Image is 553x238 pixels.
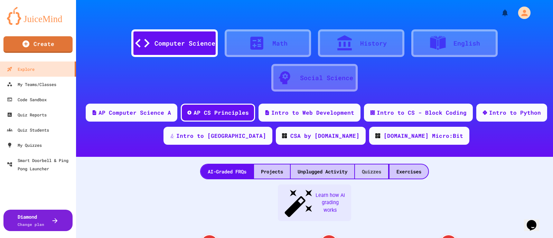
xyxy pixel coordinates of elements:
[453,39,480,48] div: English
[3,210,73,231] button: DiamondChange plan
[18,213,44,228] div: Diamond
[511,5,532,21] div: My Account
[271,108,354,117] div: Intro to Web Development
[7,156,73,173] div: Smart Doorbell & Ping Pong Launcher
[384,132,463,140] div: [DOMAIN_NAME] Micro:Bit
[315,192,346,214] span: Learn how AI grading works
[360,39,387,48] div: History
[7,95,47,104] div: Code Sandbox
[282,133,287,138] img: CODE_logo_RGB.png
[272,39,288,48] div: Math
[7,65,35,73] div: Explore
[390,164,428,179] div: Exercises
[154,39,215,48] div: Computer Science
[377,108,467,117] div: Intro to CS - Block Coding
[201,164,253,179] div: AI-Graded FRQs
[524,210,546,231] iframe: chat widget
[194,108,249,117] div: AP CS Principles
[375,133,380,138] img: CODE_logo_RGB.png
[7,111,47,119] div: Quiz Reports
[300,73,353,83] div: Social Science
[7,126,49,134] div: Quiz Students
[99,108,171,117] div: AP Computer Science A
[488,7,511,19] div: My Notifications
[7,7,69,25] img: logo-orange.svg
[3,36,73,53] a: Create
[18,222,44,227] span: Change plan
[291,164,354,179] div: Unplugged Activity
[7,141,42,149] div: My Quizzes
[176,132,266,140] div: Intro to [GEOGRAPHIC_DATA]
[290,132,359,140] div: CSA by [DOMAIN_NAME]
[7,80,56,88] div: My Teams/Classes
[489,108,541,117] div: Intro to Python
[355,164,388,179] div: Quizzes
[254,164,290,179] div: Projects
